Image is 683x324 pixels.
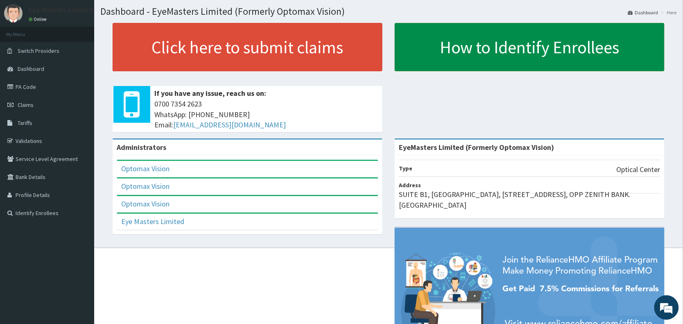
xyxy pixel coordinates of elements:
[15,41,33,61] img: d_794563401_company_1708531726252_794563401
[117,143,166,152] b: Administrators
[173,120,286,129] a: [EMAIL_ADDRESS][DOMAIN_NAME]
[113,23,382,71] a: Click here to submit claims
[121,164,170,173] a: Optomax Vision
[47,103,113,186] span: We're online!
[121,217,184,226] a: Eye Masters Limited
[154,99,378,130] span: 0700 7354 2623 WhatsApp: [PHONE_NUMBER] Email:
[399,181,421,189] b: Address
[121,199,170,208] a: Optomax Vision
[659,9,677,16] li: Here
[4,4,23,23] img: User Image
[628,9,658,16] a: Dashboard
[399,189,660,210] p: SUITE B1, [GEOGRAPHIC_DATA], [STREET_ADDRESS], OPP ZENITH BANK. [GEOGRAPHIC_DATA]
[134,4,154,24] div: Minimize live chat window
[18,101,34,109] span: Claims
[154,88,266,98] b: If you have any issue, reach us on:
[100,6,677,17] h1: Dashboard - EyeMasters Limited (Formerly Optomax Vision)
[29,16,48,22] a: Online
[617,164,660,175] p: Optical Center
[121,181,170,191] a: Optomax Vision
[399,165,412,172] b: Type
[18,65,44,73] span: Dashboard
[18,47,59,54] span: Switch Providers
[395,23,665,71] a: How to Identify Enrollees
[29,6,93,14] p: Eye Masters Limited
[43,46,138,57] div: Chat with us now
[4,224,156,252] textarea: Type your message and hit 'Enter'
[18,119,32,127] span: Tariffs
[399,143,554,152] strong: EyeMasters Limited (Formerly Optomax Vision)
